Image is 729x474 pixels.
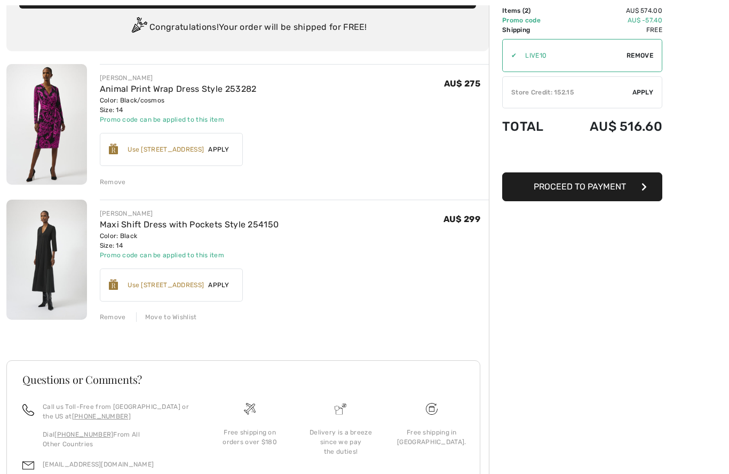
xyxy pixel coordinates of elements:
[503,51,517,60] div: ✔
[627,51,653,60] span: Remove
[100,115,257,124] div: Promo code can be applied to this item
[502,6,560,15] td: Items ( )
[128,280,204,290] div: Use [STREET_ADDRESS]
[502,172,662,201] button: Proceed to Payment
[534,181,626,192] span: Proceed to Payment
[54,431,113,438] a: [PHONE_NUMBER]
[100,250,279,260] div: Promo code can be applied to this item
[100,312,126,322] div: Remove
[503,88,632,97] div: Store Credit: 152.15
[395,428,469,447] div: Free shipping in [GEOGRAPHIC_DATA].
[100,177,126,187] div: Remove
[43,430,192,449] p: Dial From All Other Countries
[632,88,654,97] span: Apply
[128,145,204,154] div: Use [STREET_ADDRESS]
[517,39,627,72] input: Promo code
[6,64,87,185] img: Animal Print Wrap Dress Style 253282
[136,312,197,322] div: Move to Wishlist
[100,231,279,250] div: Color: Black Size: 14
[560,6,662,15] td: AU$ 574.00
[502,25,560,35] td: Shipping
[100,73,257,83] div: [PERSON_NAME]
[560,25,662,35] td: Free
[22,404,34,416] img: call
[204,280,234,290] span: Apply
[100,219,279,230] a: Maxi Shift Dress with Pockets Style 254150
[304,428,377,456] div: Delivery is a breeze since we pay the duties!
[244,403,256,415] img: Free shipping on orders over $180
[204,145,234,154] span: Apply
[100,209,279,218] div: [PERSON_NAME]
[72,413,131,420] a: [PHONE_NUMBER]
[444,78,480,89] span: AU$ 275
[22,374,464,385] h3: Questions or Comments?
[502,15,560,25] td: Promo code
[43,402,192,421] p: Call us Toll-Free from [GEOGRAPHIC_DATA] or the US at
[109,279,118,290] img: Reward-Logo.svg
[213,428,287,447] div: Free shipping on orders over $180
[443,214,480,224] span: AU$ 299
[22,460,34,471] img: email
[502,145,662,169] iframe: PayPal
[560,15,662,25] td: AU$ -57.40
[426,403,438,415] img: Free shipping on orders over $180
[109,144,118,154] img: Reward-Logo.svg
[6,200,87,320] img: Maxi Shift Dress with Pockets Style 254150
[502,108,560,145] td: Total
[560,108,662,145] td: AU$ 516.60
[19,17,476,38] div: Congratulations! Your order will be shipped for FREE!
[128,17,149,38] img: Congratulation2.svg
[43,461,154,468] a: [EMAIL_ADDRESS][DOMAIN_NAME]
[100,84,257,94] a: Animal Print Wrap Dress Style 253282
[335,403,346,415] img: Delivery is a breeze since we pay the duties!
[100,96,257,115] div: Color: Black/cosmos Size: 14
[525,7,528,14] span: 2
